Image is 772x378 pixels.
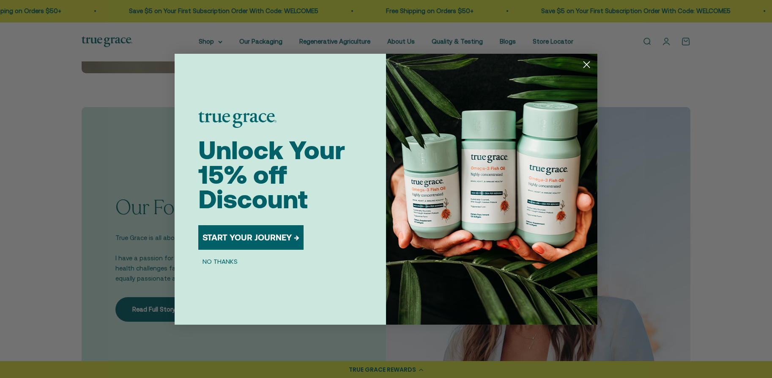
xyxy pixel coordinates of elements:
[579,57,594,72] button: Close dialog
[386,54,597,325] img: 098727d5-50f8-4f9b-9554-844bb8da1403.jpeg
[198,112,276,128] img: logo placeholder
[198,257,242,267] button: NO THANKS
[198,225,304,250] button: START YOUR JOURNEY →
[198,135,345,214] span: Unlock Your 15% off Discount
